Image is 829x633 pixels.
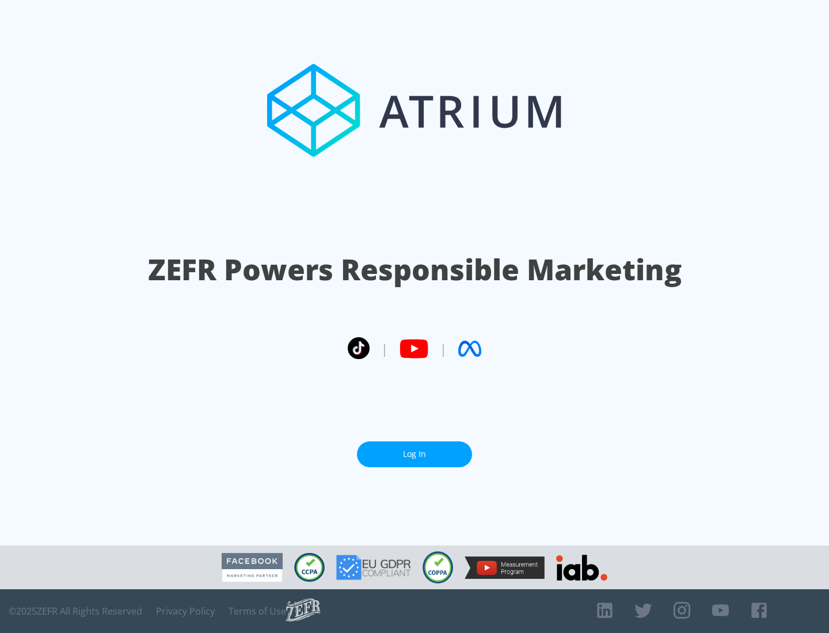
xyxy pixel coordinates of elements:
a: Privacy Policy [156,605,215,617]
a: Terms of Use [229,605,286,617]
img: YouTube Measurement Program [465,556,545,579]
a: Log In [357,441,472,467]
h1: ZEFR Powers Responsible Marketing [148,250,682,289]
span: | [440,340,447,357]
img: Facebook Marketing Partner [222,553,283,582]
img: IAB [556,555,607,581]
span: © 2025 ZEFR All Rights Reserved [9,605,142,617]
img: COPPA Compliant [423,551,453,584]
img: GDPR Compliant [336,555,411,580]
span: | [381,340,388,357]
img: CCPA Compliant [294,553,325,582]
